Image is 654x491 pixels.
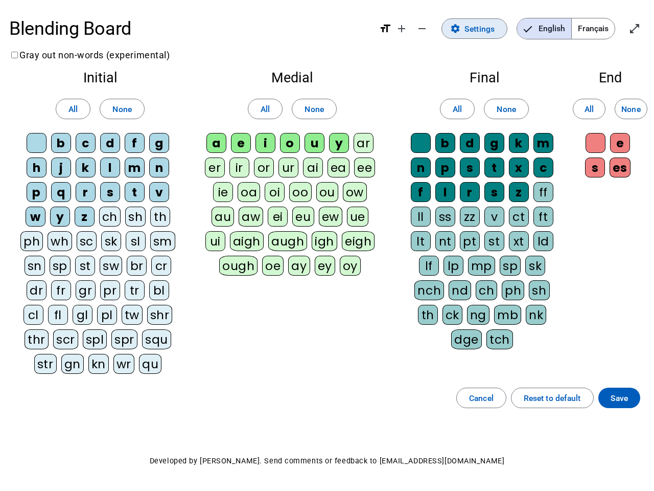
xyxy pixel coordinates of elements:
div: ai [303,158,323,177]
div: l [435,182,455,202]
div: au [212,207,234,227]
div: bl [149,280,169,300]
div: lt [411,231,431,251]
div: ph [20,231,43,251]
div: gl [73,305,92,325]
div: pl [97,305,117,325]
div: sm [150,231,175,251]
span: None [112,102,131,116]
div: o [280,133,300,153]
div: g [149,133,169,153]
button: All [56,99,90,119]
div: ch [99,207,121,227]
p: Developed by [PERSON_NAME]. Send comments or feedback to [EMAIL_ADDRESS][DOMAIN_NAME] [9,454,645,468]
div: th [418,305,438,325]
div: i [255,133,275,153]
div: ar [354,133,373,153]
div: p [435,158,455,177]
div: oa [238,182,260,202]
div: gr [76,280,96,300]
div: s [460,158,480,177]
div: nd [449,280,471,300]
button: None [100,99,144,119]
div: dr [27,280,46,300]
label: Gray out non-words (experimental) [9,50,170,60]
div: th [150,207,170,227]
div: ld [533,231,553,251]
div: br [127,256,147,276]
h2: Medial [200,71,384,85]
span: None [621,102,640,116]
h2: Final [403,71,566,85]
div: igh [312,231,337,251]
div: eigh [342,231,375,251]
div: aw [239,207,263,227]
div: e [610,133,630,153]
div: ui [205,231,225,251]
div: x [509,158,529,177]
div: n [411,158,431,177]
div: k [76,158,96,177]
div: nch [414,280,444,300]
span: None [497,102,516,116]
div: h [27,158,46,177]
div: mb [494,305,521,325]
div: ow [343,182,367,202]
div: spl [83,329,107,349]
div: m [533,133,553,153]
button: All [440,99,475,119]
span: Français [572,18,615,39]
span: Settings [464,22,495,36]
div: sw [100,256,122,276]
div: fr [51,280,71,300]
div: p [27,182,46,202]
div: ch [476,280,497,300]
div: squ [142,329,171,349]
div: f [411,182,431,202]
div: k [509,133,529,153]
div: ss [435,207,455,227]
div: ay [288,256,310,276]
div: c [533,158,553,177]
div: or [254,158,274,177]
div: r [460,182,480,202]
span: Cancel [469,391,494,405]
div: z [75,207,95,227]
span: Save [611,391,628,405]
div: cl [24,305,43,325]
div: augh [268,231,307,251]
div: lp [443,256,463,276]
div: tw [122,305,143,325]
div: sp [500,256,521,276]
div: d [460,133,480,153]
mat-button-toggle-group: Language selection [517,18,615,39]
mat-icon: format_size [379,23,391,35]
div: e [231,133,251,153]
div: ea [328,158,349,177]
button: All [573,99,605,119]
div: ir [229,158,249,177]
div: m [125,158,145,177]
div: ct [509,207,529,227]
div: b [51,133,71,153]
button: None [615,99,647,119]
h1: Blending Board [9,10,370,47]
button: Reset to default [511,388,594,408]
button: None [292,99,336,119]
div: ll [411,207,431,227]
mat-icon: settings [450,24,460,34]
h2: End [585,71,636,85]
div: s [484,182,504,202]
div: ee [354,158,375,177]
div: ough [219,256,258,276]
div: w [26,207,45,227]
button: Enter full screen [624,18,645,39]
div: sc [77,231,97,251]
div: str [34,354,57,374]
div: t [125,182,145,202]
div: oo [289,182,311,202]
div: ie [213,182,233,202]
div: gn [61,354,84,374]
div: j [51,158,71,177]
div: oy [340,256,361,276]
